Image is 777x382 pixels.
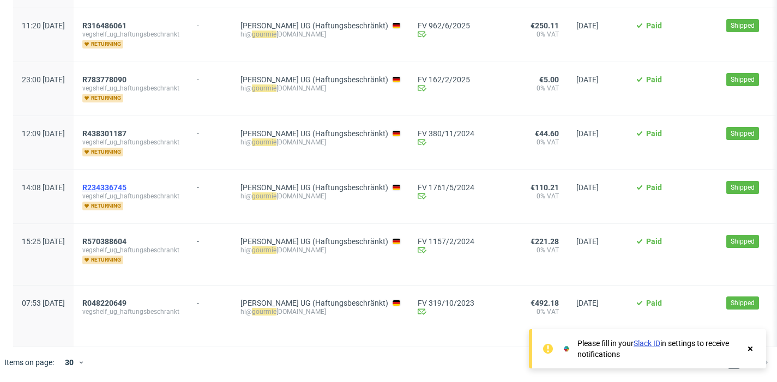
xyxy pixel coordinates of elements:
div: hi@ [DOMAIN_NAME] [240,30,400,39]
span: €250.11 [531,21,559,30]
span: 0% VAT [520,84,559,93]
span: 07:53 [DATE] [22,299,65,307]
a: [PERSON_NAME] UG (Haftungsbeschränkt) [240,183,388,192]
span: Items on page: [4,357,54,368]
span: Shipped [731,237,755,246]
a: [PERSON_NAME] UG (Haftungsbeschränkt) [240,129,388,138]
div: hi@ [DOMAIN_NAME] [240,192,400,201]
span: 0% VAT [520,192,559,201]
a: FV 319/10/2023 [418,299,502,307]
div: - [197,17,223,30]
span: 15:25 [DATE] [22,237,65,246]
span: returning [82,202,123,210]
span: Paid [646,183,662,192]
span: vegshelf_ug_haftungsbeschrankt [82,30,179,39]
span: 11:20 [DATE] [22,21,65,30]
a: FV 162/2/2025 [418,75,502,84]
span: R570388604 [82,237,127,246]
a: FV 1157/2/2024 [418,237,502,246]
span: Shipped [731,298,755,308]
div: - [197,294,223,307]
mark: gourmie [252,31,276,38]
a: R316486061 [82,21,129,30]
span: 0% VAT [520,30,559,39]
span: R234336745 [82,183,127,192]
div: Please fill in your in settings to receive notifications [577,338,740,360]
span: 0% VAT [520,307,559,316]
span: returning [82,40,123,48]
span: €221.28 [531,237,559,246]
span: vegshelf_ug_haftungsbeschrankt [82,307,179,316]
span: €5.00 [539,75,559,84]
span: Shipped [731,75,755,84]
span: [DATE] [576,21,599,30]
div: - [197,233,223,246]
span: Shipped [731,21,755,31]
div: hi@ [DOMAIN_NAME] [240,307,400,316]
a: R783778090 [82,75,129,84]
div: - [197,125,223,138]
span: €492.18 [531,299,559,307]
span: [DATE] [576,75,599,84]
mark: gourmie [252,138,276,146]
span: Shipped [731,183,755,192]
span: R316486061 [82,21,127,30]
a: R234336745 [82,183,129,192]
span: vegshelf_ug_haftungsbeschrankt [82,84,179,93]
span: 14:08 [DATE] [22,183,65,192]
mark: gourmie [252,84,276,92]
span: 0% VAT [520,246,559,254]
a: Slack ID [634,339,660,348]
img: Slack [561,343,572,354]
span: Shipped [731,129,755,138]
span: vegshelf_ug_haftungsbeschrankt [82,192,179,201]
span: Paid [646,299,662,307]
span: €110.21 [531,183,559,192]
span: 23:00 [DATE] [22,75,65,84]
a: [PERSON_NAME] UG (Haftungsbeschränkt) [240,21,388,30]
span: 0% VAT [520,138,559,147]
span: €44.60 [535,129,559,138]
span: Paid [646,237,662,246]
div: hi@ [DOMAIN_NAME] [240,246,400,254]
span: R438301187 [82,129,127,138]
div: - [197,179,223,192]
span: [DATE] [576,129,599,138]
div: 30 [58,355,78,370]
div: - [197,71,223,84]
a: R570388604 [82,237,129,246]
span: Paid [646,75,662,84]
div: hi@ [DOMAIN_NAME] [240,84,400,93]
mark: gourmie [252,246,276,254]
mark: gourmie [252,192,276,200]
span: returning [82,256,123,264]
a: FV 962/6/2025 [418,21,502,30]
span: R783778090 [82,75,127,84]
div: hi@ [DOMAIN_NAME] [240,138,400,147]
span: returning [82,94,123,102]
a: FV 1761/5/2024 [418,183,502,192]
span: [DATE] [576,299,599,307]
a: R438301187 [82,129,129,138]
span: [DATE] [576,237,599,246]
span: Paid [646,129,662,138]
span: 12:09 [DATE] [22,129,65,138]
a: FV 380/11/2024 [418,129,502,138]
mark: gourmie [252,308,276,316]
span: vegshelf_ug_haftungsbeschrankt [82,138,179,147]
a: R048220649 [82,299,129,307]
span: returning [82,148,123,156]
span: Paid [646,21,662,30]
a: [PERSON_NAME] UG (Haftungsbeschränkt) [240,237,388,246]
span: vegshelf_ug_haftungsbeschrankt [82,246,179,254]
a: [PERSON_NAME] UG (Haftungsbeschränkt) [240,75,388,84]
span: [DATE] [576,183,599,192]
span: R048220649 [82,299,127,307]
a: [PERSON_NAME] UG (Haftungsbeschränkt) [240,299,388,307]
